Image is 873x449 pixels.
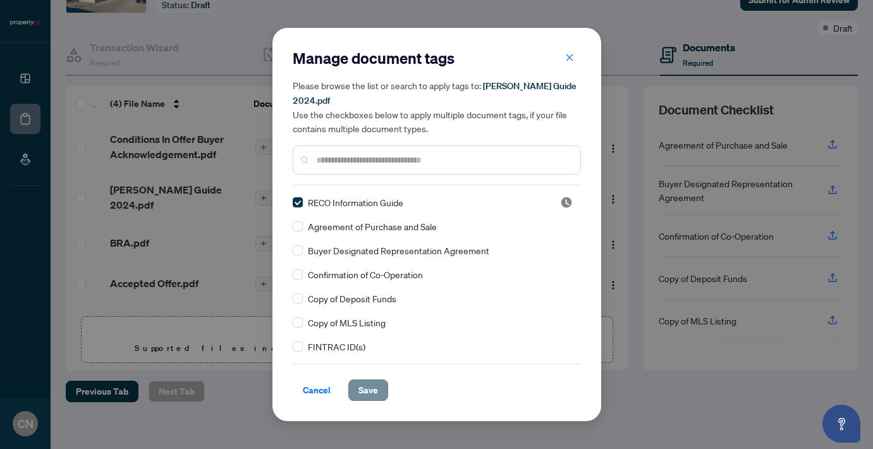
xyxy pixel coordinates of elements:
span: Copy of MLS Listing [308,316,386,329]
span: Buyer Designated Representation Agreement [308,243,489,257]
span: Cancel [303,380,331,400]
span: Save [358,380,378,400]
span: RECO Information Guide [308,195,403,209]
span: Confirmation of Co-Operation [308,268,423,281]
button: Cancel [293,379,341,401]
span: FINTRAC ID(s) [308,340,365,354]
span: Copy of Deposit Funds [308,292,396,305]
h5: Please browse the list or search to apply tags to: Use the checkboxes below to apply multiple doc... [293,78,581,135]
button: Save [348,379,388,401]
span: close [565,53,574,62]
h2: Manage document tags [293,48,581,68]
img: status [560,196,573,209]
button: Open asap [822,405,860,443]
span: Agreement of Purchase and Sale [308,219,437,233]
span: Pending Review [560,196,573,209]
